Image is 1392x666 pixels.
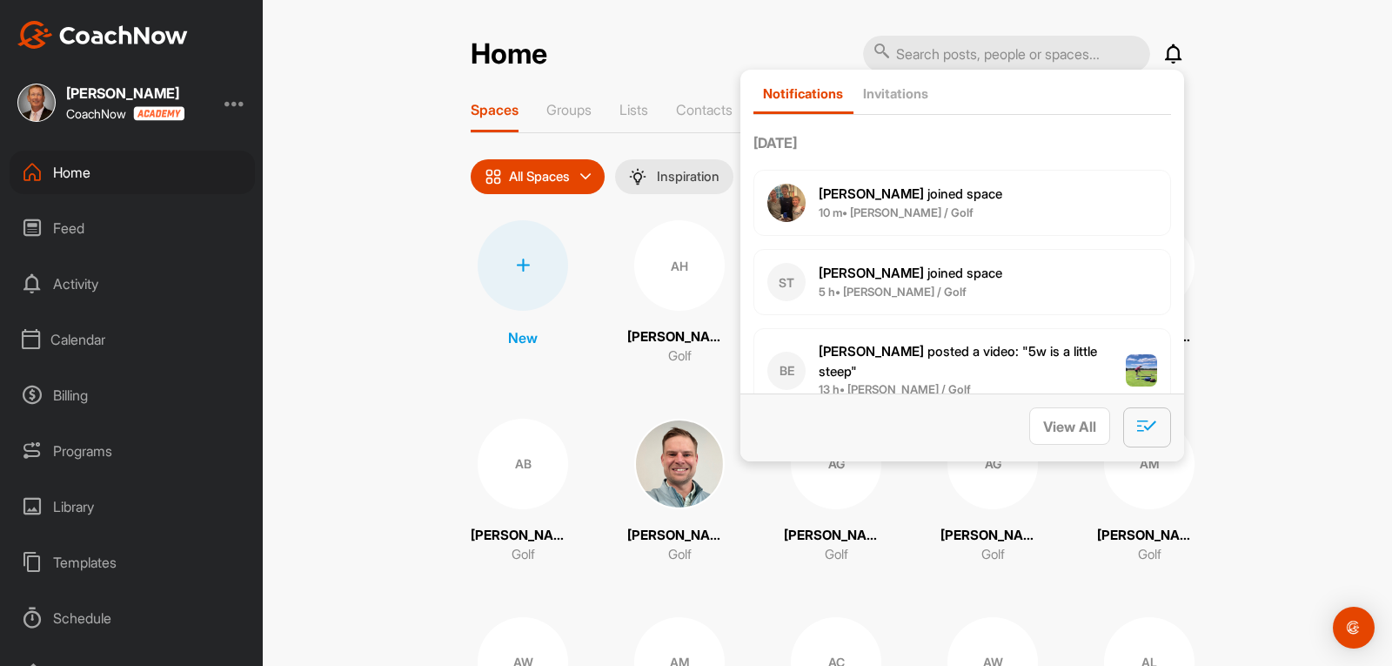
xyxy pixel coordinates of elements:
b: 5 h • [PERSON_NAME] / Golf [819,285,967,299]
b: [PERSON_NAME] [819,265,924,281]
p: Invitations [863,85,928,102]
img: menuIcon [629,168,646,185]
div: [PERSON_NAME] [66,86,184,100]
p: Golf [1138,545,1161,565]
div: Open Intercom Messenger [1333,607,1375,649]
img: CoachNow [17,21,188,49]
label: [DATE] [753,132,1171,153]
p: [PERSON_NAME] [1097,526,1201,546]
span: posted a video : " 5w is a little steep " [819,343,1097,380]
div: Schedule [10,596,255,640]
div: Home [10,151,255,194]
p: [PERSON_NAME] [627,526,732,546]
p: Lists [619,101,648,118]
p: Inspiration [657,170,719,184]
b: [PERSON_NAME] [819,343,924,360]
div: Billing [10,373,255,417]
img: icon [485,168,502,185]
div: BE [767,352,806,390]
p: Golf [512,545,535,565]
div: Activity [10,262,255,306]
img: square_5c67e2a3c3147c27b86610585b90044c.jpg [17,84,56,122]
a: AG[PERSON_NAME]Golf [940,419,1045,565]
div: Library [10,485,255,528]
p: Contacts [676,101,733,118]
p: Groups [546,101,592,118]
div: Calendar [10,318,255,361]
span: joined space [819,265,1002,281]
div: AM [1104,419,1195,509]
div: Programs [10,429,255,473]
p: [PERSON_NAME] [940,526,1045,546]
p: [PERSON_NAME] [627,327,732,347]
p: Golf [668,346,692,367]
a: AM[PERSON_NAME]Golf [1097,419,1201,565]
p: [PERSON_NAME] [784,526,888,546]
span: View All [1043,418,1096,435]
b: 13 h • [PERSON_NAME] / Golf [819,382,971,396]
div: Templates [10,541,255,584]
p: Spaces [471,101,519,118]
p: New [508,327,538,348]
img: post image [1126,354,1157,387]
div: AH [634,220,725,311]
p: Golf [668,545,692,565]
button: View All [1029,407,1110,445]
img: user avatar [767,184,806,222]
span: joined space [819,185,1002,202]
div: AG [791,419,881,509]
a: AB[PERSON_NAME]Golf [471,419,575,565]
div: ST [767,263,806,301]
div: Feed [10,206,255,250]
input: Search posts, people or spaces... [863,36,1150,72]
a: [PERSON_NAME]Golf [627,419,732,565]
div: AG [947,419,1038,509]
a: AH[PERSON_NAME]Golf [627,220,732,367]
img: CoachNow acadmey [133,106,184,121]
div: AB [478,419,568,509]
p: Notifications [763,85,843,102]
b: 10 m • [PERSON_NAME] / Golf [819,205,974,219]
p: Golf [825,545,848,565]
img: square_33cddf7aa6c7428c6906288a30a90569.jpg [634,419,725,509]
b: [PERSON_NAME] [819,185,924,202]
p: Golf [981,545,1005,565]
h2: Home [471,37,547,71]
p: [PERSON_NAME] [471,526,575,546]
p: All Spaces [509,170,570,184]
div: CoachNow [66,106,184,121]
a: AG[PERSON_NAME]Golf [784,419,888,565]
